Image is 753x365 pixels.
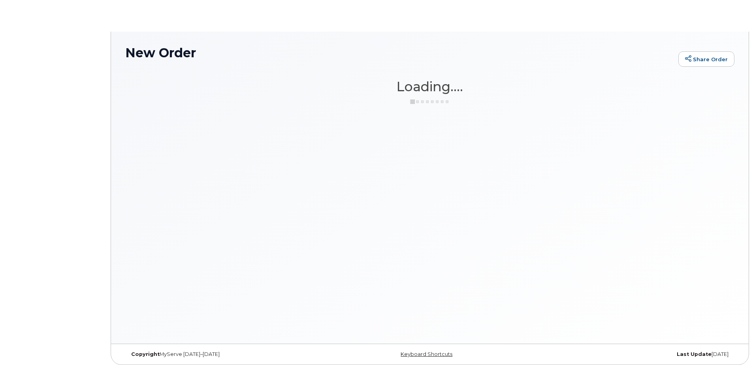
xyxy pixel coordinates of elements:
div: [DATE] [531,351,734,357]
img: ajax-loader-3a6953c30dc77f0bf724df975f13086db4f4c1262e45940f03d1251963f1bf2e.gif [410,99,450,105]
h1: New Order [125,46,674,60]
strong: Last Update [677,351,712,357]
h1: Loading.... [125,79,734,94]
a: Keyboard Shortcuts [401,351,452,357]
div: MyServe [DATE]–[DATE] [125,351,328,357]
strong: Copyright [131,351,160,357]
a: Share Order [678,51,734,67]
